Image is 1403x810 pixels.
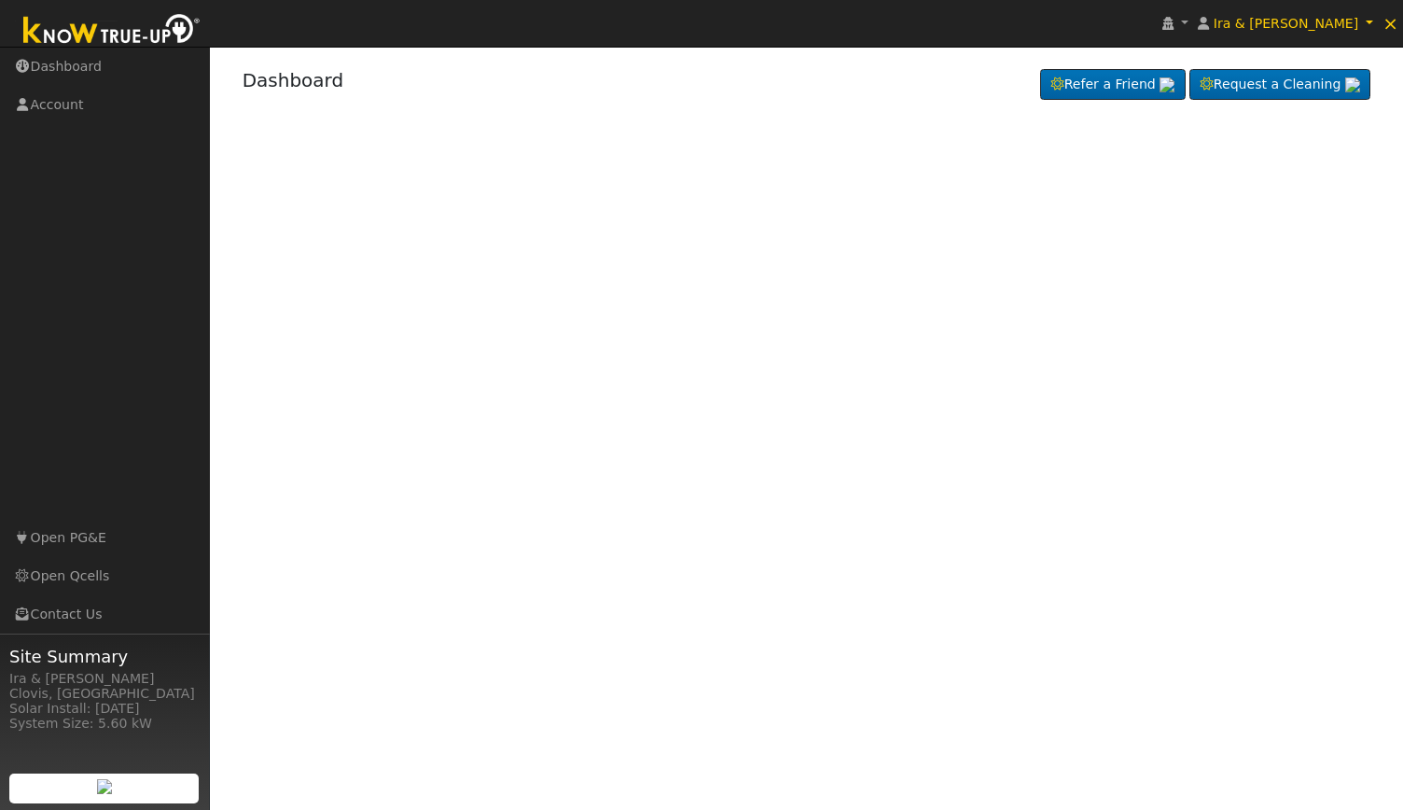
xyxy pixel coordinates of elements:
span: × [1382,12,1398,35]
img: retrieve [1160,77,1174,92]
a: Dashboard [243,69,344,91]
img: Know True-Up [14,10,210,52]
img: retrieve [1345,77,1360,92]
div: Solar Install: [DATE] [9,699,200,719]
span: Ira & [PERSON_NAME] [1214,16,1358,31]
div: Ira & [PERSON_NAME] [9,669,200,689]
span: Site Summary [9,644,200,669]
div: Clovis, [GEOGRAPHIC_DATA] [9,684,200,704]
div: System Size: 5.60 kW [9,714,200,733]
a: Request a Cleaning [1189,69,1370,101]
img: retrieve [97,779,112,794]
a: Refer a Friend [1040,69,1186,101]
